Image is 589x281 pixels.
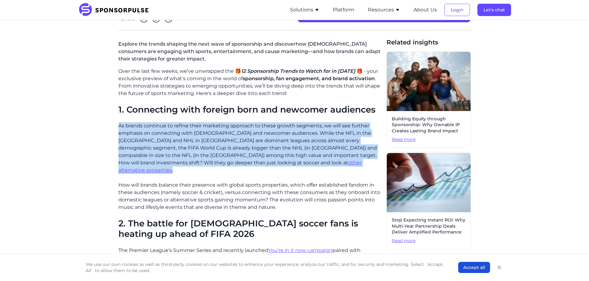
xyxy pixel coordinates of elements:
[290,6,319,14] button: Solutions
[495,263,504,272] button: Close
[458,262,490,273] button: Accept all
[414,6,437,14] button: About Us
[118,218,358,239] span: 2. The battle for [DEMOGRAPHIC_DATA] soccer fans is heating up ahead of FIFA 2026
[118,181,382,211] p: How will brands balance their presence with global sports properties, which offer established fan...
[118,247,382,276] p: The Premier League’s Summer Series and recently launched paired with [PERSON_NAME]’s announcement...
[118,68,382,97] p: Over the last few weeks, we’ve unwrapped the 🎁 🎁 - your exclusive preview of what's coming in the...
[387,153,471,212] img: Sponsorship ROI image
[268,247,332,253] a: You’re in it now campaign
[368,6,400,14] button: Resources
[78,3,153,17] img: SponsorPulse
[333,6,354,14] button: Platform
[118,122,382,174] p: As brands continue to refine their marketing approach to these growth segments, we will see furth...
[386,52,471,148] a: Building Equity through Sponsorship: Why Ownable IP Creates Lasting Brand ImpactRead more
[241,68,355,74] i: 12 Sponsorship Trends to Watch for in [DATE]
[444,4,470,16] button: Login
[414,7,437,13] a: About Us
[477,7,511,13] a: Let's chat
[444,7,470,13] a: Login
[392,137,466,143] span: Read more
[387,52,471,111] img: Photo by Leire Cavia, courtesy of Unsplash
[86,261,446,274] p: We use our own cookies as well as third-party cookies on our websites to enhance your experience,...
[558,251,589,281] iframe: Chat Widget
[118,38,382,68] p: Explore the trends shaping the next wave of sponsorship and discoverhow [DEMOGRAPHIC_DATA] consum...
[386,38,471,47] span: Related insights
[477,4,511,16] button: Let's chat
[243,76,375,81] span: sponsorship, fan engagement, and brand activation
[392,238,466,244] span: Read more
[392,217,466,235] span: Stop Expecting Instant ROI: Why Multi-Year Partnership Deals Deliver Amplified Performance
[118,104,375,115] span: 1. Connecting with foreign born and newcomer audiences
[386,153,471,249] a: Stop Expecting Instant ROI: Why Multi-Year Partnership Deals Deliver Amplified PerformanceRead more
[333,7,354,13] a: Platform
[392,116,466,134] span: Building Equity through Sponsorship: Why Ownable IP Creates Lasting Brand Impact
